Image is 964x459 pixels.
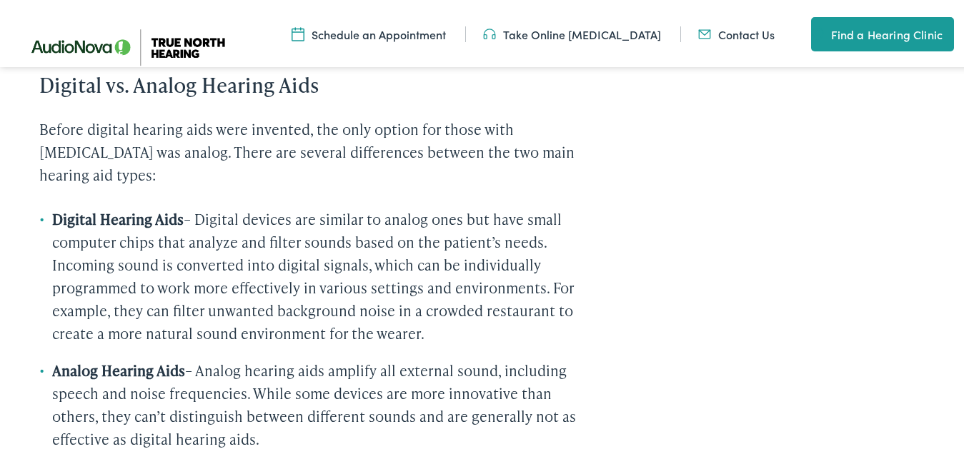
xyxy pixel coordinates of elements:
[39,356,578,448] li: – Analog hearing aids amplify all external sound, including speech and noise frequencies. While s...
[292,24,304,39] img: Icon symbolizing a calendar in color code ffb348
[39,70,578,94] h3: Digital vs. Analog Hearing Aids
[39,115,578,183] p: Before digital hearing aids were invented, the only option for those with [MEDICAL_DATA] was anal...
[52,206,184,226] strong: Digital Hearing Aids
[811,14,954,49] a: Find a Hearing Clinic
[483,24,496,39] img: Headphones icon in color code ffb348
[39,205,578,342] li: – Digital devices are similar to analog ones but have small computer chips that analyze and filte...
[698,24,775,39] a: Contact Us
[52,358,185,378] strong: Analog Hearing Aids
[811,23,824,40] img: utility icon
[292,24,446,39] a: Schedule an Appointment
[698,24,711,39] img: Mail icon in color code ffb348, used for communication purposes
[483,24,661,39] a: Take Online [MEDICAL_DATA]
